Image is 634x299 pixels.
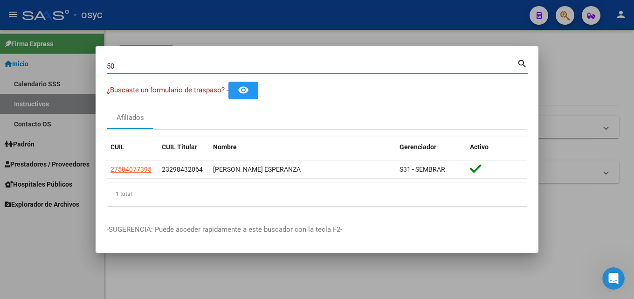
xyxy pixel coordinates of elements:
p: -SUGERENCIA: Puede acceder rapidamente a este buscador con la tecla F2- [107,224,527,235]
div: 1 total [107,182,527,206]
span: 27504077395 [110,166,152,173]
span: Activo [470,143,489,151]
span: ¿Buscaste un formulario de traspaso? - [107,86,228,94]
span: Nombre [213,143,237,151]
datatable-header-cell: CUIL [107,137,158,157]
div: [PERSON_NAME] ESPERANZA [213,164,392,175]
span: CUIL Titular [162,143,197,151]
span: CUIL [110,143,124,151]
span: 23298432064 [162,166,203,173]
datatable-header-cell: Nombre [209,137,396,157]
div: Afiliados [117,112,144,123]
datatable-header-cell: Gerenciador [396,137,466,157]
mat-icon: search [517,57,528,69]
mat-icon: remove_red_eye [238,84,249,96]
span: S31 - SEMBRAR [400,166,445,173]
iframe: Intercom live chat [602,267,625,290]
span: Gerenciador [400,143,436,151]
datatable-header-cell: Activo [466,137,527,157]
datatable-header-cell: CUIL Titular [158,137,209,157]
